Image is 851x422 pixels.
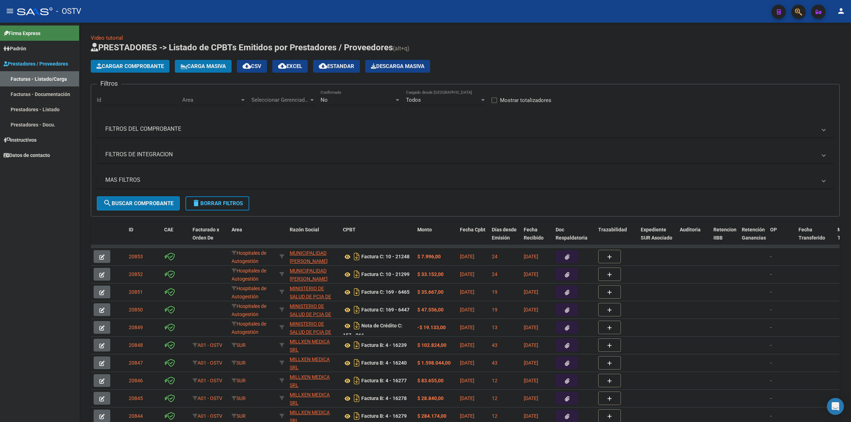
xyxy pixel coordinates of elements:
strong: $ 83.655,00 [417,378,444,383]
strong: $ 47.556,00 [417,307,444,313]
button: Buscar Comprobante [97,196,180,210]
span: Area [182,97,240,103]
datatable-header-cell: Trazabilidad [595,222,638,253]
datatable-header-cell: Expediente SUR Asociado [638,222,677,253]
span: - [770,413,772,419]
button: Carga Masiva [175,60,232,73]
span: MUNICIPALIDAD [PERSON_NAME][GEOGRAPHIC_DATA] [290,250,338,272]
span: Días desde Emisión [492,227,517,241]
span: [DATE] [460,254,474,259]
span: ID [129,227,133,232]
datatable-header-cell: Facturado x Orden De [190,222,229,253]
datatable-header-cell: Razón Social [287,222,340,253]
button: Descarga Masiva [365,60,430,73]
button: EXCEL [272,60,308,73]
span: [DATE] [460,325,474,330]
strong: $ 35.667,00 [417,289,444,295]
strong: Factura B: 4 - 16278 [361,396,407,401]
i: Descargar documento [352,286,361,298]
span: [DATE] [524,342,538,348]
span: CPBT [343,227,356,232]
span: Fecha Cpbt [460,227,485,232]
datatable-header-cell: Fecha Transferido [796,222,835,253]
datatable-header-cell: CPBT [340,222,415,253]
button: Estandar [313,60,360,73]
div: Open Intercom Messenger [827,398,844,415]
strong: Factura C: 169 - 6447 [361,307,410,313]
div: 30709171034 [290,355,337,370]
span: A01 - OSTV [198,395,222,401]
span: A01 - OSTV [198,413,222,419]
span: 20846 [129,378,143,383]
span: [DATE] [524,289,538,295]
mat-icon: person [837,7,845,15]
span: [DATE] [524,325,538,330]
span: MILLXEN MEDICA SRL [290,392,330,406]
strong: Factura B: 4 - 16239 [361,343,407,348]
button: Cargar Comprobante [91,60,169,73]
strong: Factura C: 10 - 21248 [361,254,410,260]
h3: Filtros [97,79,121,89]
span: 20848 [129,342,143,348]
span: 12 [492,395,497,401]
span: 12 [492,413,497,419]
span: Firma Express [4,29,40,37]
span: Descarga Masiva [371,63,424,69]
span: Borrar Filtros [192,200,243,207]
span: (alt+q) [393,45,410,52]
span: OP [770,227,777,232]
span: - [770,271,772,277]
span: Retencion IIBB [713,227,736,241]
i: Descargar documento [352,357,361,368]
mat-expansion-panel-header: FILTROS DEL COMPROBANTE [97,120,834,137]
mat-icon: cloud_download [319,62,327,70]
span: [DATE] [460,342,474,348]
span: 19 [492,289,497,295]
span: Hospitales de Autogestión [232,250,266,264]
span: Estandar [319,63,354,69]
span: PRESTADORES -> Listado de CPBTs Emitidos por Prestadores / Proveedores [91,43,393,52]
strong: $ 7.996,00 [417,254,441,259]
datatable-header-cell: Fecha Cpbt [457,222,489,253]
span: [DATE] [460,395,474,401]
strong: -$ 19.133,00 [417,325,446,330]
datatable-header-cell: Retencion IIBB [711,222,739,253]
span: MILLXEN MEDICA SRL [290,374,330,388]
span: Hospitales de Autogestión [232,286,266,299]
span: - OSTV [56,4,81,19]
span: - [770,289,772,295]
datatable-header-cell: Area [229,222,277,253]
span: Doc Respaldatoria [556,227,588,241]
span: [DATE] [524,307,538,313]
span: Seleccionar Gerenciador [251,97,309,103]
datatable-header-cell: Fecha Recibido [521,222,553,253]
button: CSV [237,60,267,73]
strong: $ 284.174,00 [417,413,446,419]
span: 20847 [129,360,143,366]
span: Area [232,227,242,232]
span: 13 [492,325,497,330]
div: 30626983398 [290,302,337,317]
span: [DATE] [460,307,474,313]
span: 20844 [129,413,143,419]
span: 20851 [129,289,143,295]
mat-panel-title: FILTROS DEL COMPROBANTE [105,125,817,133]
span: Padrón [4,45,26,52]
span: [DATE] [524,271,538,277]
mat-icon: delete [192,199,200,207]
span: - [770,254,772,259]
span: Hospitales de Autogestión [232,303,266,317]
datatable-header-cell: Doc Respaldatoria [553,222,595,253]
mat-panel-title: FILTROS DE INTEGRACION [105,151,817,158]
span: SUR [232,395,246,401]
strong: $ 28.840,00 [417,395,444,401]
strong: $ 102.824,00 [417,342,446,348]
i: Descargar documento [352,393,361,404]
span: Monto [417,227,432,232]
strong: Factura C: 10 - 21299 [361,272,410,277]
i: Descargar documento [352,339,361,351]
span: SUR [232,342,246,348]
span: A01 - OSTV [198,378,222,383]
strong: Factura B: 4 - 16277 [361,378,407,384]
span: No [321,97,328,103]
